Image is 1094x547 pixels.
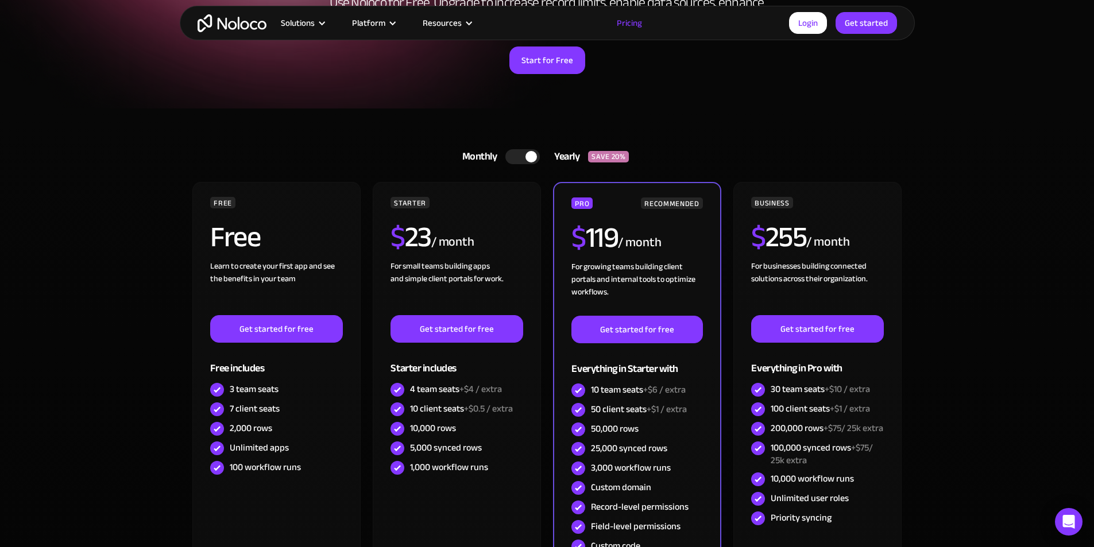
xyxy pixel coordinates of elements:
[771,511,832,524] div: Priority syncing
[448,148,506,165] div: Monthly
[410,383,502,395] div: 4 team seats
[210,223,260,251] h2: Free
[825,381,870,398] span: +$10 / extra
[423,15,462,30] div: Resources
[602,15,656,30] a: Pricing
[571,223,618,252] h2: 119
[210,343,342,380] div: Free includes
[591,442,667,455] div: 25,000 synced rows
[338,15,408,30] div: Platform
[591,461,671,474] div: 3,000 workflow runs
[591,403,687,416] div: 50 client seats
[230,402,280,415] div: 7 client seats
[591,422,639,435] div: 50,000 rows
[281,15,315,30] div: Solutions
[571,197,593,209] div: PRO
[751,315,883,343] a: Get started for free
[391,197,429,208] div: STARTER
[771,422,883,435] div: 200,000 rows
[641,197,702,209] div: RECOMMENDED
[591,520,681,533] div: Field-level permissions
[410,461,488,474] div: 1,000 workflow runs
[464,400,513,417] span: +$0.5 / extra
[771,402,870,415] div: 100 client seats
[588,151,629,162] div: SAVE 20%
[751,223,806,251] h2: 255
[771,441,883,467] div: 100,000 synced rows
[410,422,456,435] div: 10,000 rows
[230,422,272,435] div: 2,000 rows
[830,400,870,417] span: +$1 / extra
[771,492,849,505] div: Unlimited user roles
[771,383,870,395] div: 30 team seats
[571,316,702,343] a: Get started for free
[410,402,513,415] div: 10 client seats
[540,148,588,165] div: Yearly
[824,420,883,437] span: +$75/ 25k extra
[210,260,342,315] div: Learn to create your first app and see the benefits in your team ‍
[230,383,279,395] div: 3 team seats
[591,481,651,494] div: Custom domain
[751,343,883,380] div: Everything in Pro with
[509,46,585,74] a: Start for Free
[618,234,661,252] div: / month
[751,260,883,315] div: For businesses building connected solutions across their organization. ‍
[751,210,766,264] span: $
[210,315,342,343] a: Get started for free
[751,197,793,208] div: BUSINESS
[391,223,431,251] h2: 23
[391,210,405,264] span: $
[591,383,686,396] div: 10 team seats
[408,15,485,30] div: Resources
[789,12,827,34] a: Login
[391,343,523,380] div: Starter includes
[806,233,849,251] div: / month
[571,261,702,316] div: For growing teams building client portals and internal tools to optimize workflows.
[836,12,897,34] a: Get started
[210,197,235,208] div: FREE
[643,381,686,398] span: +$6 / extra
[431,233,474,251] div: / month
[571,211,586,265] span: $
[459,381,502,398] span: +$4 / extra
[591,501,689,513] div: Record-level permissions
[771,439,873,469] span: +$75/ 25k extra
[230,461,301,474] div: 100 workflow runs
[410,441,482,454] div: 5,000 synced rows
[266,15,338,30] div: Solutions
[1055,508,1083,536] div: Open Intercom Messenger
[198,14,266,32] a: home
[571,343,702,381] div: Everything in Starter with
[230,441,289,454] div: Unlimited apps
[391,260,523,315] div: For small teams building apps and simple client portals for work. ‍
[647,401,687,418] span: +$1 / extra
[771,472,854,485] div: 10,000 workflow runs
[352,15,385,30] div: Platform
[391,315,523,343] a: Get started for free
